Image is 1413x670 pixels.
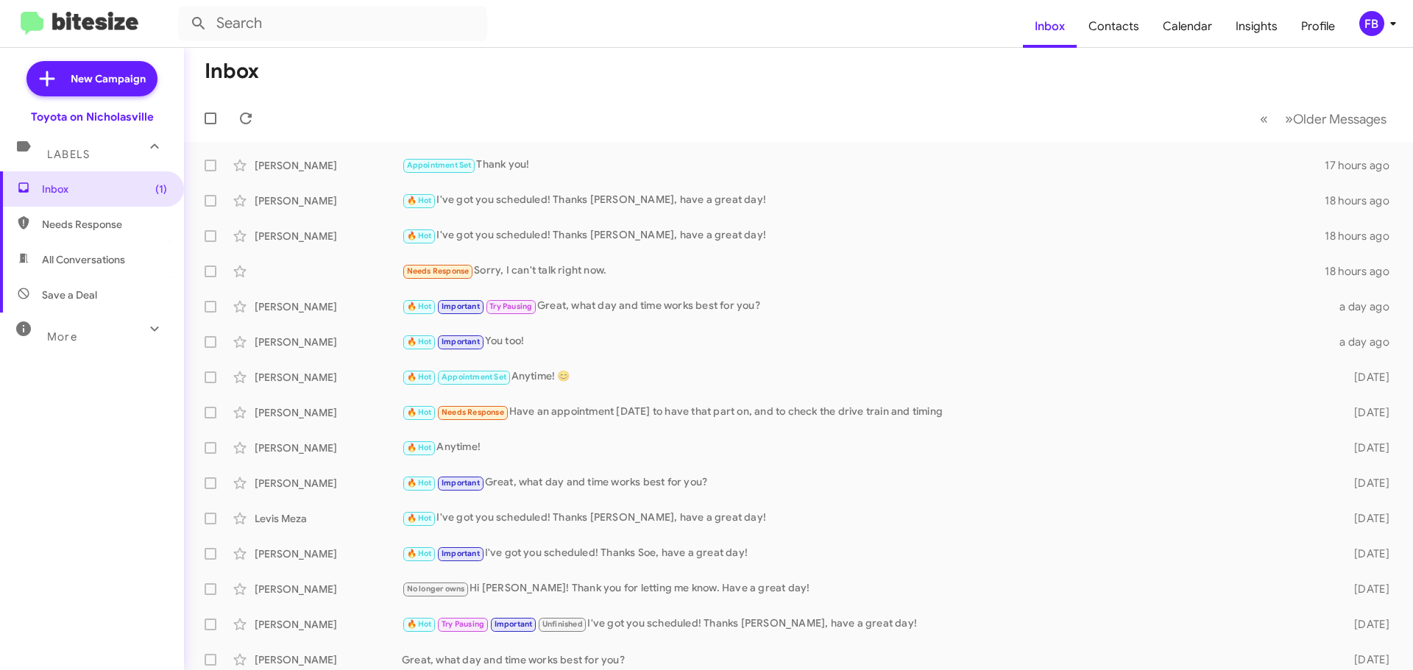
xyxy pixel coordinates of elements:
[407,513,432,523] span: 🔥 Hot
[1151,5,1224,48] a: Calendar
[407,231,432,240] span: 🔥 Hot
[255,441,402,455] div: [PERSON_NAME]
[1331,335,1401,349] div: a day ago
[495,619,533,629] span: Important
[402,298,1331,315] div: Great, what day and time works best for you?
[442,407,504,417] span: Needs Response
[42,288,97,302] span: Save a Deal
[407,584,465,594] span: No longer owns
[1325,193,1401,208] div: 18 hours ago
[1252,104,1395,134] nav: Page navigation example
[402,545,1331,562] div: I've got you scheduled! Thanks Soe, have a great day!
[1331,299,1401,314] div: a day ago
[1331,405,1401,420] div: [DATE]
[1224,5,1289,48] a: Insights
[1347,11,1397,36] button: FB
[255,405,402,420] div: [PERSON_NAME]
[402,227,1325,244] div: I've got you scheduled! Thanks [PERSON_NAME], have a great day!
[255,299,402,314] div: [PERSON_NAME]
[255,582,402,596] div: [PERSON_NAME]
[1325,229,1401,243] div: 18 hours ago
[407,372,432,382] span: 🔥 Hot
[542,619,583,629] span: Unfinished
[402,616,1331,632] div: I've got you scheduled! Thanks [PERSON_NAME], have a great day!
[1331,370,1401,385] div: [DATE]
[442,302,480,311] span: Important
[1359,11,1384,36] div: FB
[442,372,506,382] span: Appointment Set
[402,368,1331,385] div: Anytime! 😊
[402,333,1331,350] div: You too!
[407,302,432,311] span: 🔥 Hot
[402,192,1325,209] div: I've got you scheduled! Thanks [PERSON_NAME], have a great day!
[1331,617,1401,632] div: [DATE]
[1289,5,1347,48] a: Profile
[442,337,480,346] span: Important
[402,580,1331,597] div: Hi [PERSON_NAME]! Thank you for letting me know. Have a great day!
[178,6,487,41] input: Search
[442,478,480,488] span: Important
[407,619,432,629] span: 🔥 Hot
[1331,582,1401,596] div: [DATE]
[47,330,77,343] span: More
[1251,104,1277,134] button: Previous
[42,252,125,267] span: All Conversations
[402,157,1325,174] div: Thank you!
[42,182,167,196] span: Inbox
[402,474,1331,491] div: Great, what day and time works best for you?
[255,546,402,561] div: [PERSON_NAME]
[1331,476,1401,491] div: [DATE]
[255,335,402,349] div: [PERSON_NAME]
[402,652,1331,667] div: Great, what day and time works best for you?
[1293,111,1387,127] span: Older Messages
[407,266,470,276] span: Needs Response
[1285,110,1293,128] span: »
[71,71,146,86] span: New Campaign
[255,193,402,208] div: [PERSON_NAME]
[255,370,402,385] div: [PERSON_NAME]
[407,478,432,488] span: 🔥 Hot
[255,652,402,667] div: [PERSON_NAME]
[1260,110,1268,128] span: «
[1331,441,1401,455] div: [DATE]
[155,182,167,196] span: (1)
[1077,5,1151,48] a: Contacts
[489,302,532,311] span: Try Pausing
[255,617,402,632] div: [PERSON_NAME]
[402,510,1331,527] div: I've got you scheduled! Thanks [PERSON_NAME], have a great day!
[442,619,484,629] span: Try Pausing
[31,110,154,124] div: Toyota on Nicholasville
[407,549,432,558] span: 🔥 Hot
[1325,158,1401,173] div: 17 hours ago
[42,217,167,232] span: Needs Response
[255,229,402,243] div: [PERSON_NAME]
[255,511,402,526] div: Levis Meza
[442,549,480,558] span: Important
[1331,511,1401,526] div: [DATE]
[407,407,432,417] span: 🔥 Hot
[407,337,432,346] span: 🔥 Hot
[1331,546,1401,561] div: [DATE]
[407,160,472,170] span: Appointment Set
[1276,104,1395,134] button: Next
[26,61,157,96] a: New Campaign
[407,196,432,205] span: 🔥 Hot
[255,476,402,491] div: [PERSON_NAME]
[407,443,432,452] span: 🔥 Hot
[255,158,402,173] div: [PERSON_NAME]
[1023,5,1077,48] a: Inbox
[402,263,1325,279] div: Sorry, I can't talk right now.
[1331,652,1401,667] div: [DATE]
[1325,264,1401,279] div: 18 hours ago
[402,404,1331,421] div: Have an appointment [DATE] to have that part on, and to check the drive train and timing
[402,439,1331,456] div: Anytime!
[205,60,259,83] h1: Inbox
[47,148,90,161] span: Labels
